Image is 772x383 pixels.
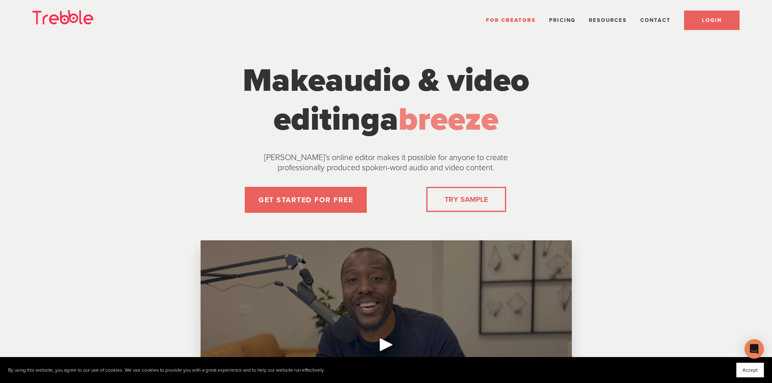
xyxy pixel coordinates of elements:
[736,363,764,377] button: Accept
[398,100,498,139] span: breeze
[549,17,575,24] a: Pricing
[244,153,528,173] p: [PERSON_NAME]’s online editor makes it possible for anyone to create professionally produced spok...
[640,17,671,24] a: Contact
[245,187,367,213] a: GET STARTED FOR FREE
[744,339,764,359] div: Open Intercom Messenger
[742,367,758,373] span: Accept
[376,335,396,354] div: Play
[8,367,325,373] p: By using this website, you agree to our use of cookies. We use cookies to provide you with a grea...
[274,100,380,139] span: editing
[486,17,536,24] a: For Creators
[702,17,722,24] span: LOGIN
[441,191,491,208] a: TRY SAMPLE
[325,61,529,100] span: audio & video
[684,11,740,30] a: LOGIN
[234,61,538,139] h1: Make a
[589,17,627,24] span: Resources
[32,10,93,24] img: Trebble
